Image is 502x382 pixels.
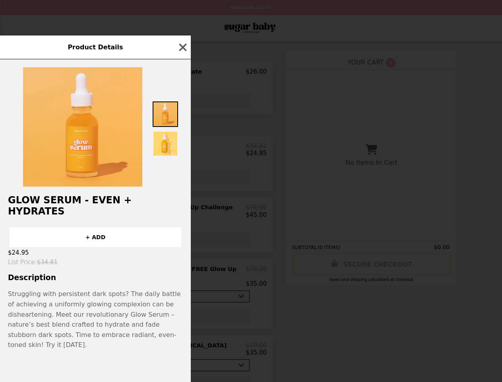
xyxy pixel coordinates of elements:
[23,67,142,187] img: Default Title
[10,227,181,247] button: + ADD
[68,43,123,51] span: Product Details
[153,131,178,156] img: Thumbnail 2
[153,101,178,127] img: Thumbnail 1
[37,259,58,266] span: $34.81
